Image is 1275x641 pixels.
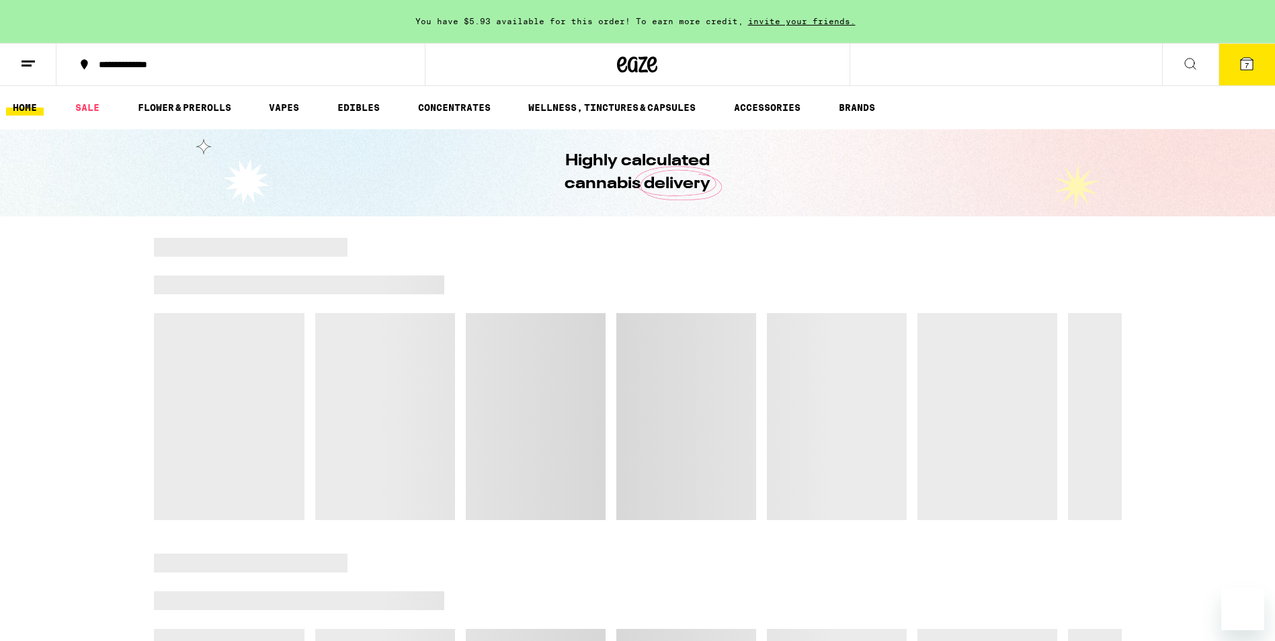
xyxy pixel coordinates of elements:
a: FLOWER & PREROLLS [131,99,238,116]
a: WELLNESS, TINCTURES & CAPSULES [522,99,702,116]
span: 7 [1245,61,1249,69]
a: EDIBLES [331,99,386,116]
a: BRANDS [832,99,882,116]
a: ACCESSORIES [727,99,807,116]
span: invite your friends. [743,17,860,26]
iframe: Button to launch messaging window [1221,587,1264,630]
button: 7 [1219,44,1275,85]
a: SALE [69,99,106,116]
a: VAPES [262,99,306,116]
span: You have $5.93 available for this order! To earn more credit, [415,17,743,26]
h1: Highly calculated cannabis delivery [527,150,749,196]
a: CONCENTRATES [411,99,497,116]
a: HOME [6,99,44,116]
